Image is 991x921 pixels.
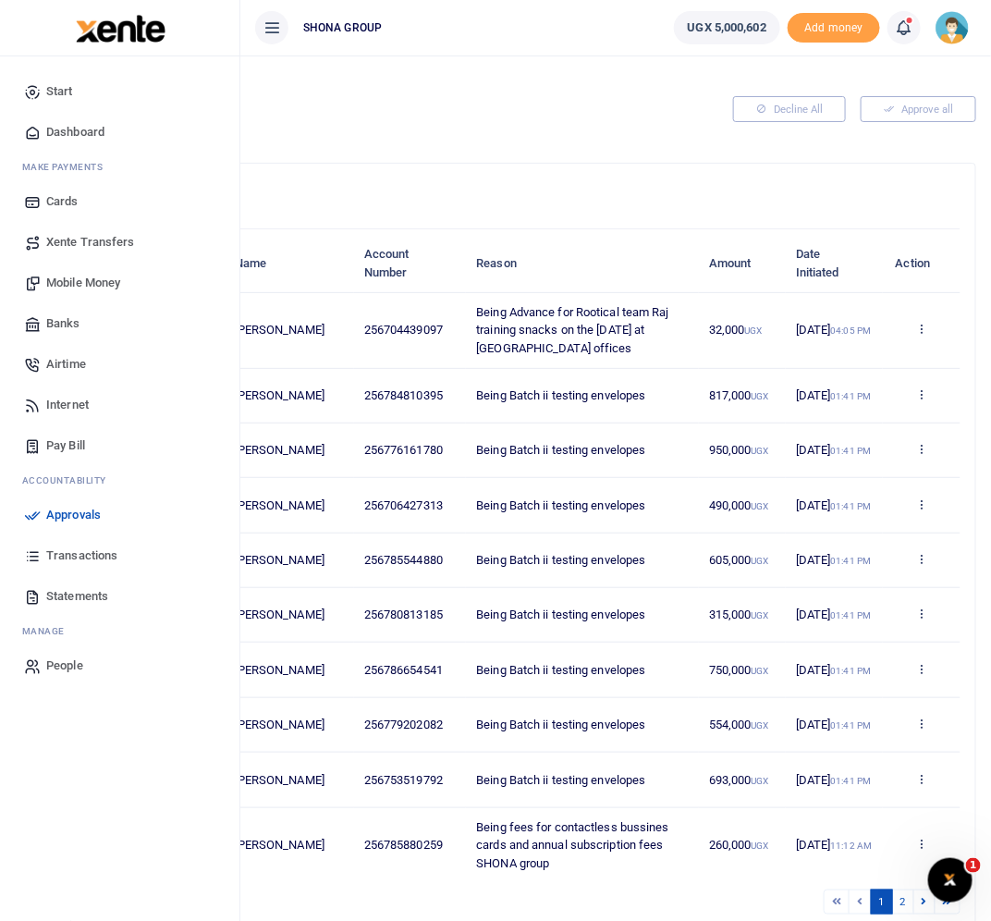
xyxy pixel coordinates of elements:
td: Being Batch ii testing envelopes [466,753,699,807]
td: 256784810395 [354,369,466,424]
span: Start [46,82,73,101]
small: 01:41 PM [831,776,872,786]
td: Being Batch ii testing envelopes [466,643,699,697]
td: 256785880259 [354,808,466,883]
td: Being Batch ii testing envelopes [466,588,699,643]
td: [DATE] [786,643,883,697]
span: Mobile Money [46,274,120,292]
td: [PERSON_NAME] [225,293,354,369]
td: 256776161780 [354,424,466,478]
td: [PERSON_NAME] [225,424,354,478]
td: Being fees for contactless bussines cards and annual subscription fees SHONA group [466,808,699,883]
td: [DATE] [786,808,883,883]
small: UGX [752,391,769,401]
a: profile-user [936,11,976,44]
td: Being Advance for Rootical team Raj training snacks on the [DATE] at [GEOGRAPHIC_DATA] offices [466,293,699,369]
span: ake Payments [31,162,104,172]
small: 01:41 PM [831,666,872,676]
li: Ac [15,466,225,495]
span: Xente Transfers [46,233,135,252]
a: 1 [871,890,893,915]
span: Add money [788,13,880,43]
td: [DATE] [786,698,883,753]
a: Back to categories [66,107,669,139]
td: [DATE] [786,478,883,533]
td: Being Batch ii testing envelopes [466,534,699,588]
a: Statements [15,576,225,617]
span: Pay Bill [46,436,85,455]
small: 01:41 PM [831,501,872,511]
td: [DATE] [786,369,883,424]
a: Banks [15,303,225,344]
small: 11:12 AM [831,841,873,851]
td: 32,000 [699,293,786,369]
span: Cards [46,192,79,211]
th: Date Initiated: activate to sort column ascending [786,235,883,292]
small: 04:05 PM [831,325,872,336]
small: UGX [752,776,769,786]
td: [PERSON_NAME] [225,698,354,753]
th: Action: activate to sort column ascending [883,235,960,292]
li: Wallet ballance [667,11,788,44]
small: UGX [752,610,769,620]
a: Cards [15,181,225,222]
span: Statements [46,587,108,606]
td: 950,000 [699,424,786,478]
td: [PERSON_NAME] [225,369,354,424]
a: Start [15,71,225,112]
td: 490,000 [699,478,786,533]
td: Being Batch ii testing envelopes [466,369,699,424]
li: M [15,617,225,645]
span: UGX 5,000,602 [688,18,766,37]
li: Toup your wallet [788,13,880,43]
h4: Pending your approval [70,80,669,100]
th: Name: activate to sort column ascending [225,235,354,292]
span: Airtime [46,355,86,374]
small: UGX [752,720,769,731]
a: UGX 5,000,602 [674,11,780,44]
td: [PERSON_NAME] [225,588,354,643]
td: 256704439097 [354,293,466,369]
small: UGX [752,446,769,456]
th: Amount: activate to sort column ascending [699,235,786,292]
td: 256786654541 [354,643,466,697]
td: 260,000 [699,808,786,883]
span: Transactions [46,546,117,565]
span: Banks [46,314,80,333]
td: [PERSON_NAME] [225,643,354,697]
td: Being Batch ii testing envelopes [466,698,699,753]
span: Internet [46,396,89,414]
a: Xente Transfers [15,222,225,263]
td: [PERSON_NAME] [225,808,354,883]
h4: Mobile Money [86,178,960,199]
th: Account Number: activate to sort column ascending [354,235,466,292]
td: 693,000 [699,753,786,807]
td: 256780813185 [354,588,466,643]
span: SHONA GROUP [296,19,389,36]
td: [PERSON_NAME] [225,534,354,588]
a: logo-small logo-large logo-large [74,20,165,34]
td: [DATE] [786,588,883,643]
span: Approvals [46,506,101,524]
td: 256753519792 [354,753,466,807]
td: [DATE] [786,424,883,478]
a: 2 [892,890,914,915]
td: [PERSON_NAME] [225,478,354,533]
small: UGX [752,841,769,851]
img: profile-user [936,11,969,44]
small: 01:41 PM [831,446,872,456]
small: 01:41 PM [831,391,872,401]
span: 1 [966,858,981,873]
td: [PERSON_NAME] [225,753,354,807]
th: Reason: activate to sort column ascending [466,235,699,292]
small: UGX [752,501,769,511]
small: 01:41 PM [831,610,872,620]
td: [DATE] [786,293,883,369]
td: 315,000 [699,588,786,643]
td: 605,000 [699,534,786,588]
span: anage [31,626,66,636]
span: People [46,657,83,675]
td: 750,000 [699,643,786,697]
td: 256779202082 [354,698,466,753]
a: Approvals [15,495,225,535]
